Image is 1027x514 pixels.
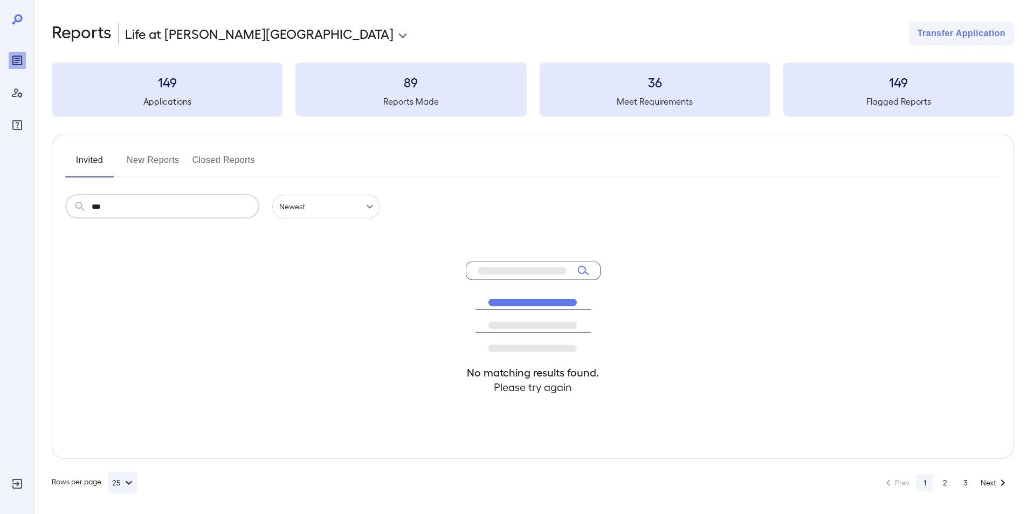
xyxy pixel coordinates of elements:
[783,73,1014,91] h3: 149
[65,152,114,177] button: Invited
[52,73,282,91] h3: 149
[466,365,601,380] h4: No matching results found.
[957,474,974,491] button: Go to page 3
[916,474,933,491] button: page 1
[9,475,26,492] div: Log Out
[9,84,26,101] div: Manage Users
[783,95,1014,108] h5: Flagged Reports
[909,22,1014,45] button: Transfer Application
[52,95,282,108] h5: Applications
[936,474,954,491] button: Go to page 2
[295,95,526,108] h5: Reports Made
[52,22,112,45] h2: Reports
[127,152,180,177] button: New Reports
[877,474,1014,491] nav: pagination navigation
[9,116,26,134] div: FAQ
[108,472,137,494] button: 25
[272,195,380,218] div: Newest
[977,474,1012,491] button: Go to next page
[192,152,256,177] button: Closed Reports
[52,63,1014,116] summary: 149Applications89Reports Made36Meet Requirements149Flagged Reports
[52,472,137,494] div: Rows per page
[540,95,770,108] h5: Meet Requirements
[9,52,26,69] div: Reports
[540,73,770,91] h3: 36
[466,380,601,394] h4: Please try again
[125,25,394,42] p: Life at [PERSON_NAME][GEOGRAPHIC_DATA]
[295,73,526,91] h3: 89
